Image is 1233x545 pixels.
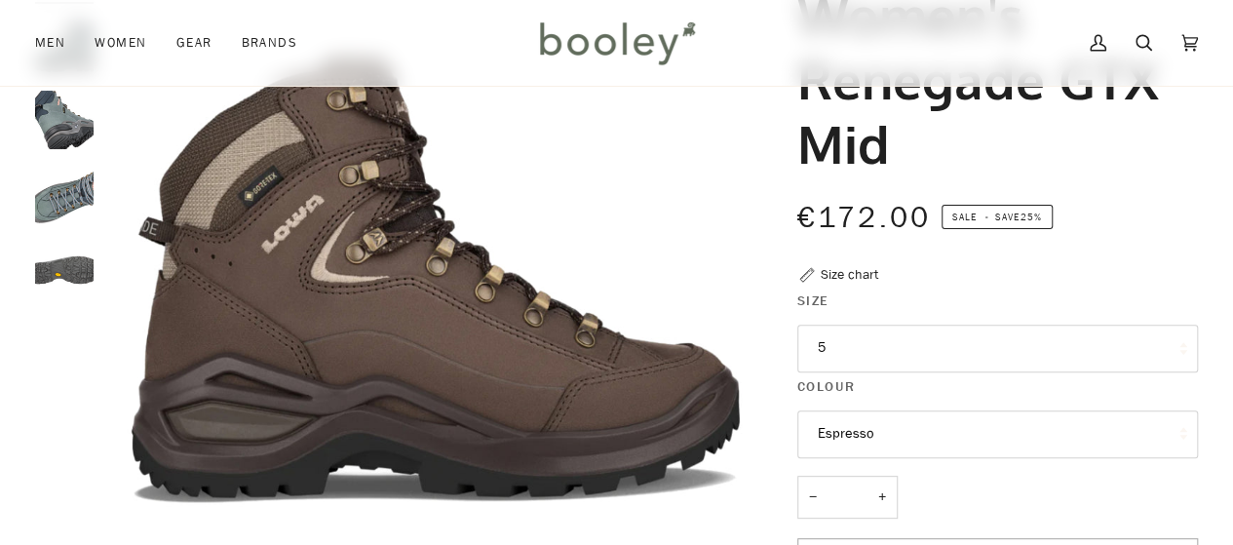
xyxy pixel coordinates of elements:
[176,33,212,53] span: Gear
[821,264,878,285] div: Size chart
[952,210,977,224] span: Sale
[797,198,932,238] span: €172.00
[980,210,995,224] em: •
[241,33,297,53] span: Brands
[797,291,829,311] span: Size
[531,15,702,71] img: Booley
[942,205,1053,230] span: Save
[797,325,1198,372] button: 5
[35,241,94,299] img: Lowa Women's Renegade GTX Mid Ice Blue / Salmon - Booley Galway
[867,476,898,520] button: +
[1020,210,1041,224] span: 25%
[35,33,65,53] span: Men
[35,91,94,149] img: Lowa Women's Renegade GTX Mid Ice Blue / Salmon - Booley Galway
[797,476,898,520] input: Quantity
[35,166,94,224] img: Lowa Women's Renegade GTX Mid Ice Blue / Salmon - Booley Galway
[95,33,146,53] span: Women
[797,410,1198,458] button: Espresso
[797,476,828,520] button: −
[797,376,855,397] span: Colour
